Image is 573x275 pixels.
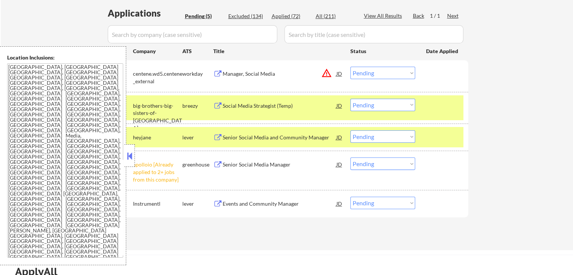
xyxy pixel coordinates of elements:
[284,25,463,43] input: Search by title (case sensitive)
[336,99,343,112] div: JD
[228,12,266,20] div: Excluded (134)
[272,12,309,20] div: Applied (72)
[336,157,343,171] div: JD
[108,9,182,18] div: Applications
[336,67,343,80] div: JD
[321,68,332,78] button: warning_amber
[223,200,336,208] div: Events and Community Manager
[223,134,336,141] div: Senior Social Media and Community Manager
[350,44,415,58] div: Status
[133,47,182,55] div: Company
[182,70,213,78] div: workday
[223,102,336,110] div: Social Media Strategist (Temp)
[133,70,182,85] div: centene.wd5.centene_external
[336,197,343,210] div: JD
[133,134,182,141] div: heyjane
[182,161,213,168] div: greenhouse
[133,200,182,208] div: Instrumentl
[413,12,425,20] div: Back
[316,12,353,20] div: All (211)
[223,161,336,168] div: Senior Social Media Manager
[7,54,123,61] div: Location Inclusions:
[223,70,336,78] div: Manager, Social Media
[182,200,213,208] div: lever
[426,47,459,55] div: Date Applied
[133,102,182,131] div: big-brothers-big-sisters-of-[GEOGRAPHIC_DATA]
[213,47,343,55] div: Title
[447,12,459,20] div: Next
[133,161,182,183] div: apolloio [Already applied to 2+ jobs from this company]
[108,25,277,43] input: Search by company (case sensitive)
[364,12,404,20] div: View All Results
[185,12,223,20] div: Pending (5)
[182,102,213,110] div: breezy
[336,130,343,144] div: JD
[430,12,447,20] div: 1 / 1
[182,47,213,55] div: ATS
[182,134,213,141] div: lever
